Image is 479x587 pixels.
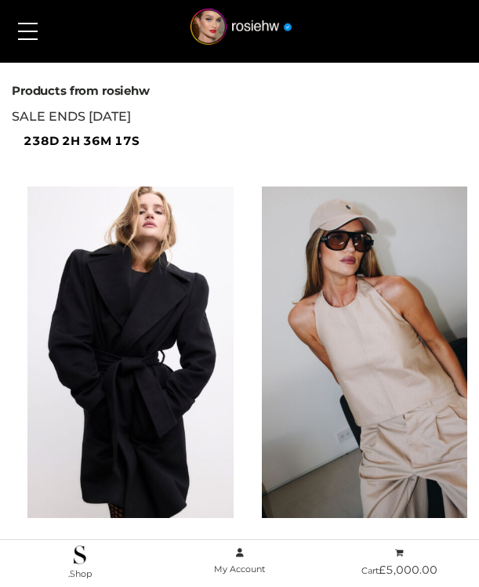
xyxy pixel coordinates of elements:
[172,9,309,53] img: rosiehw
[160,545,320,578] a: My Account
[214,563,265,574] span: My Account
[361,565,437,576] span: Cart
[319,545,479,581] a: Cart£5,000.00
[12,106,467,151] div: SALE ENDS [DATE]
[12,84,467,98] h2: Products from rosiehw
[379,563,386,577] span: £
[169,13,309,53] a: rosiehw
[68,568,92,579] span: .Shop
[379,563,437,577] bdi: 5,000.00
[74,545,85,564] img: .Shop
[24,131,140,151] span: 238d 2h 36m 17s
